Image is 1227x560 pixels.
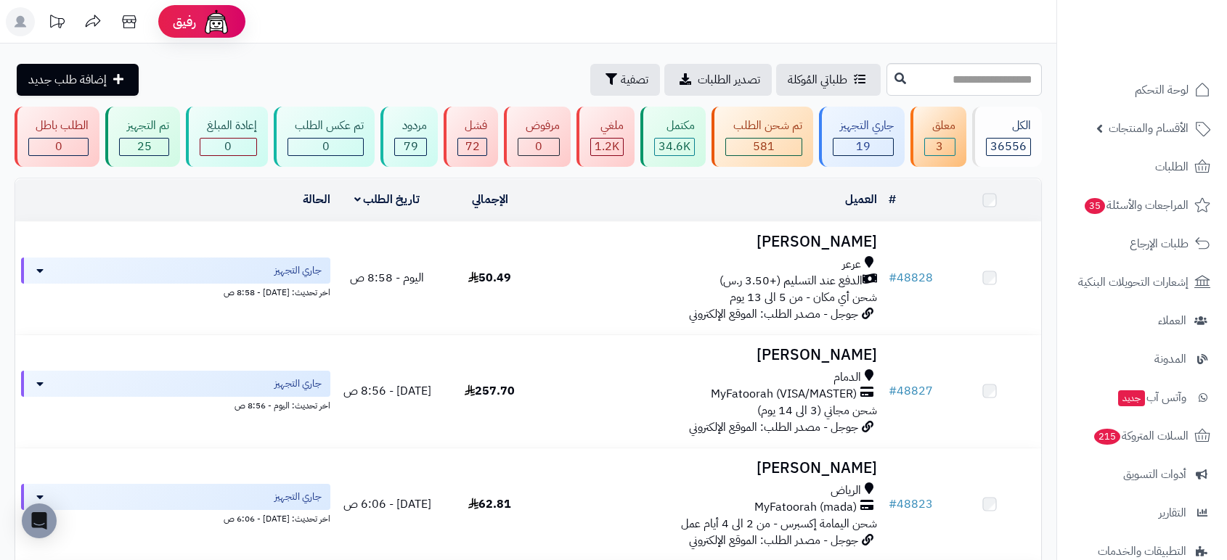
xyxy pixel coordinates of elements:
span: 79 [404,138,418,155]
div: اخر تحديث: [DATE] - 6:06 ص [21,510,330,525]
a: تم التجهيز 25 [102,107,182,167]
span: المراجعات والأسئلة [1083,195,1189,215]
a: جاري التجهيز 19 [816,107,908,167]
span: المدونة [1154,349,1186,369]
a: أدوات التسويق [1066,457,1218,492]
a: طلبات الإرجاع [1066,226,1218,261]
span: MyFatoorah (VISA/MASTER) [711,386,857,403]
span: الأقسام والمنتجات [1109,118,1189,139]
span: 36556 [990,138,1027,155]
div: اخر تحديث: [DATE] - 8:58 ص [21,284,330,299]
span: 0 [322,138,330,155]
div: معلق [924,118,955,134]
span: 72 [465,138,480,155]
a: السلات المتروكة215 [1066,419,1218,453]
a: إشعارات التحويلات البنكية [1066,265,1218,300]
a: الكل36556 [969,107,1045,167]
div: مكتمل [654,118,695,134]
a: #48827 [889,382,933,400]
div: 25 [120,139,168,155]
div: مردود [394,118,426,134]
span: جاري التجهيز [274,490,322,504]
span: رفيق [173,13,196,30]
span: طلباتي المُوكلة [788,71,847,88]
span: 0 [535,138,542,155]
a: تاريخ الطلب [354,191,420,208]
a: التقارير [1066,495,1218,530]
a: فشل 72 [441,107,501,167]
span: تصفية [621,71,648,88]
span: 62.81 [468,495,511,513]
span: MyFatoorah (mada) [754,499,857,516]
a: #48828 [889,269,933,287]
span: شحن أي مكان - من 5 الى 13 يوم [730,289,877,306]
a: # [889,191,896,208]
span: 35 [1084,197,1106,215]
span: 581 [753,138,775,155]
div: 0 [288,139,363,155]
div: 72 [458,139,486,155]
a: تحديثات المنصة [38,7,75,40]
span: # [889,495,897,513]
span: 257.70 [465,382,515,400]
div: 1166 [591,139,623,155]
span: 1.2K [595,138,619,155]
span: لوحة التحكم [1135,80,1189,100]
div: تم شحن الطلب [725,118,802,134]
h3: [PERSON_NAME] [547,460,877,477]
span: 19 [856,138,871,155]
span: إضافة طلب جديد [28,71,107,88]
span: شحن اليمامة إكسبرس - من 2 الى 4 أيام عمل [681,515,877,532]
a: تصدير الطلبات [664,64,772,96]
span: الطلبات [1155,157,1189,177]
a: مرفوض 0 [501,107,573,167]
a: العملاء [1066,303,1218,338]
span: 215 [1093,428,1121,445]
a: مردود 79 [378,107,440,167]
a: وآتس آبجديد [1066,380,1218,415]
a: تم شحن الطلب 581 [709,107,815,167]
h3: [PERSON_NAME] [547,347,877,363]
span: وآتس آب [1117,387,1186,408]
span: [DATE] - 8:56 ص [343,382,431,400]
span: # [889,269,897,287]
span: جديد [1118,390,1145,406]
div: جاري التجهيز [833,118,894,134]
span: 0 [55,138,62,155]
span: جاري التجهيز [274,263,322,278]
span: التقارير [1159,503,1186,523]
span: جوجل - مصدر الطلب: الموقع الإلكتروني [689,532,858,549]
span: عرعر [842,256,861,273]
div: 581 [726,139,801,155]
a: ملغي 1.2K [574,107,637,167]
span: جوجل - مصدر الطلب: الموقع الإلكتروني [689,419,858,436]
span: طلبات الإرجاع [1130,234,1189,254]
a: معلق 3 [908,107,969,167]
img: ai-face.png [202,7,231,36]
div: 3 [925,139,954,155]
span: 0 [224,138,232,155]
div: الكل [986,118,1031,134]
div: 0 [518,139,558,155]
a: الحالة [303,191,330,208]
span: [DATE] - 6:06 ص [343,495,431,513]
div: الطلب باطل [28,118,89,134]
span: اليوم - 8:58 ص [350,269,424,287]
div: إعادة المبلغ [200,118,257,134]
div: فشل [457,118,487,134]
div: تم عكس الطلب [288,118,364,134]
div: مرفوض [518,118,559,134]
a: إعادة المبلغ 0 [183,107,271,167]
span: جاري التجهيز [274,376,322,391]
span: الرياض [831,482,861,499]
span: شحن مجاني (3 الى 14 يوم) [757,402,877,419]
a: تم عكس الطلب 0 [271,107,378,167]
a: #48823 [889,495,933,513]
span: السلات المتروكة [1093,426,1189,446]
a: المدونة [1066,342,1218,376]
span: أدوات التسويق [1123,464,1186,485]
a: طلباتي المُوكلة [776,64,881,96]
span: جوجل - مصدر الطلب: الموقع الإلكتروني [689,305,858,323]
div: 19 [833,139,893,155]
span: 34.6K [659,138,690,155]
